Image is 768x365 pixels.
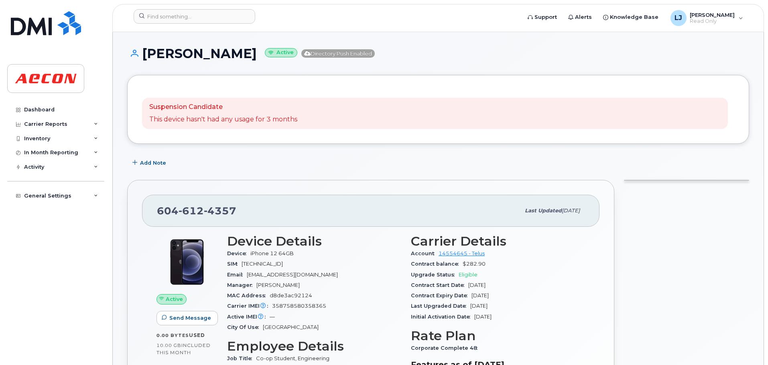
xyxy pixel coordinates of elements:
small: Active [265,48,297,57]
span: Contract Expiry Date [411,292,471,298]
span: Job Title [227,355,256,361]
span: 612 [179,205,204,217]
span: Active IMEI [227,314,270,320]
h3: Employee Details [227,339,401,353]
span: 358758580358365 [272,303,326,309]
span: Active [166,295,183,303]
h3: Rate Plan [411,329,585,343]
button: Add Note [127,156,173,170]
span: Contract Start Date [411,282,468,288]
span: Last updated [525,208,562,214]
span: [DATE] [468,282,486,288]
span: 0.00 Bytes [156,333,189,338]
span: 10.00 GB [156,343,181,348]
span: 604 [157,205,236,217]
span: Device [227,250,250,256]
span: 4357 [204,205,236,217]
span: Add Note [140,159,166,167]
a: 14554645 - Telus [439,250,485,256]
h3: Device Details [227,234,401,248]
span: Directory Push Enabled [301,49,375,58]
span: Send Message [169,314,211,322]
span: Contract balance [411,261,463,267]
span: Upgrade Status [411,272,459,278]
span: d8de3ac92124 [270,292,312,298]
h1: [PERSON_NAME] [127,46,749,60]
button: Send Message [156,311,218,325]
span: Eligible [459,272,477,278]
span: [TECHNICAL_ID] [242,261,283,267]
span: Account [411,250,439,256]
span: iPhone 12 64GB [250,250,294,256]
span: Corporate Complete 48 [411,345,482,351]
span: Email [227,272,247,278]
h3: Carrier Details [411,234,585,248]
span: Last Upgraded Date [411,303,470,309]
p: Suspension Candidate [149,103,297,112]
img: iPhone_12.jpg [163,238,211,286]
span: [DATE] [562,208,580,214]
span: Co-op Student, Engineering [256,355,329,361]
span: [DATE] [470,303,488,309]
span: SIM [227,261,242,267]
p: This device hasn't had any usage for 3 months [149,115,297,124]
span: [EMAIL_ADDRESS][DOMAIN_NAME] [247,272,338,278]
span: MAC Address [227,292,270,298]
span: [GEOGRAPHIC_DATA] [263,324,319,330]
span: City Of Use [227,324,263,330]
span: Initial Activation Date [411,314,474,320]
span: used [189,332,205,338]
span: included this month [156,342,211,355]
span: [DATE] [474,314,492,320]
span: [PERSON_NAME] [256,282,300,288]
span: [DATE] [471,292,489,298]
span: $282.90 [463,261,486,267]
span: — [270,314,275,320]
span: Carrier IMEI [227,303,272,309]
span: Manager [227,282,256,288]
